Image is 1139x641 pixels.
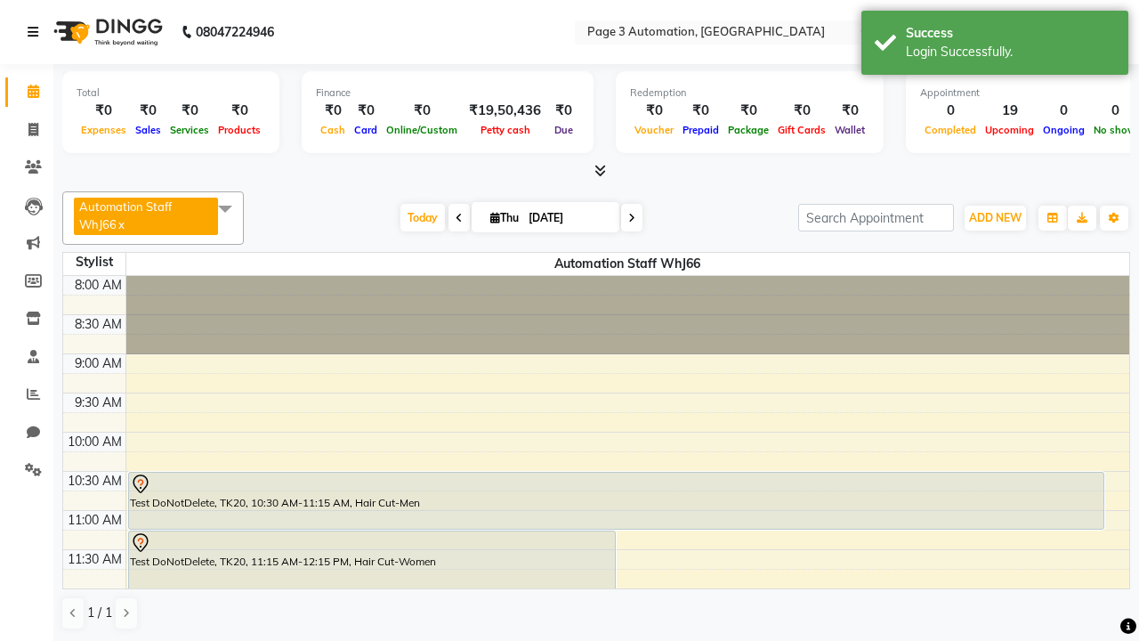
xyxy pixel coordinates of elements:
[630,101,678,121] div: ₹0
[1038,124,1089,136] span: Ongoing
[773,124,830,136] span: Gift Cards
[830,124,869,136] span: Wallet
[798,204,954,231] input: Search Appointment
[131,101,166,121] div: ₹0
[382,124,462,136] span: Online/Custom
[79,199,172,231] span: Automation Staff WhJ66
[129,531,616,607] div: Test DoNotDelete, TK20, 11:15 AM-12:15 PM, Hair Cut-Women
[678,101,723,121] div: ₹0
[71,354,125,373] div: 9:00 AM
[71,276,125,295] div: 8:00 AM
[77,101,131,121] div: ₹0
[129,473,1103,529] div: Test DoNotDelete, TK20, 10:30 AM-11:15 AM, Hair Cut-Men
[400,204,445,231] span: Today
[64,433,125,451] div: 10:00 AM
[630,85,869,101] div: Redemption
[45,7,167,57] img: logo
[64,550,125,569] div: 11:30 AM
[126,253,1130,275] span: Automation Staff WhJ66
[166,101,214,121] div: ₹0
[723,124,773,136] span: Package
[87,604,112,622] span: 1 / 1
[981,101,1038,121] div: 19
[723,101,773,121] div: ₹0
[906,24,1115,43] div: Success
[214,101,265,121] div: ₹0
[920,101,981,121] div: 0
[965,206,1026,231] button: ADD NEW
[316,124,350,136] span: Cash
[131,124,166,136] span: Sales
[316,85,579,101] div: Finance
[350,101,382,121] div: ₹0
[969,211,1022,224] span: ADD NEW
[71,315,125,334] div: 8:30 AM
[117,217,125,231] a: x
[166,124,214,136] span: Services
[382,101,462,121] div: ₹0
[981,124,1038,136] span: Upcoming
[71,394,125,412] div: 9:30 AM
[77,124,131,136] span: Expenses
[196,7,274,57] b: 08047224946
[486,211,523,224] span: Thu
[773,101,830,121] div: ₹0
[462,101,548,121] div: ₹19,50,436
[906,43,1115,61] div: Login Successfully.
[1038,101,1089,121] div: 0
[214,124,265,136] span: Products
[550,124,578,136] span: Due
[830,101,869,121] div: ₹0
[64,472,125,491] div: 10:30 AM
[476,124,535,136] span: Petty cash
[64,511,125,530] div: 11:00 AM
[548,101,579,121] div: ₹0
[630,124,678,136] span: Voucher
[523,205,612,231] input: 2025-10-02
[678,124,723,136] span: Prepaid
[316,101,350,121] div: ₹0
[77,85,265,101] div: Total
[63,253,125,272] div: Stylist
[920,124,981,136] span: Completed
[350,124,382,136] span: Card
